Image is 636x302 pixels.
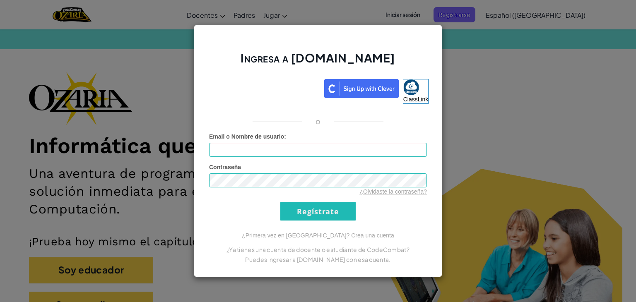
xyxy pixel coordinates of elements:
span: ClassLink [403,96,429,103]
h2: Ingresa a [DOMAIN_NAME] [209,50,427,74]
label: : [209,132,286,141]
p: Puedes ingresar a [DOMAIN_NAME] con esa cuenta. [209,254,427,264]
img: clever_sso_button@2x.png [324,79,399,98]
a: ¿Olvidaste la contraseña? [359,188,427,195]
iframe: Botón de Acceder con Google [203,78,324,96]
img: classlink-logo-small.png [403,79,419,95]
input: Regístrate [280,202,356,221]
span: Contraseña [209,164,241,170]
span: Email o Nombre de usuario [209,133,284,140]
p: ¿Ya tienes una cuenta de docente o estudiante de CodeCombat? [209,244,427,254]
p: o [316,116,320,126]
a: ¿Primera vez en [GEOGRAPHIC_DATA]? Crea una cuenta [242,232,394,239]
